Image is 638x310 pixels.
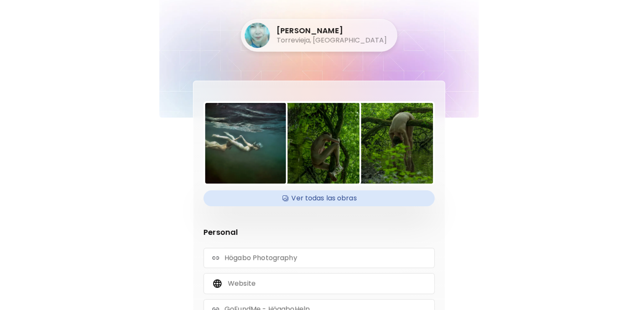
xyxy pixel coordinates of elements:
p: Högabo Photography [224,253,297,263]
img: https://cdn.kaleido.art/CDN/Artwork/88025/Thumbnail/medium.webp?updated=389099 [352,103,433,184]
h4: Ver todas las obras [208,192,430,205]
p: Website [228,279,256,288]
div: [PERSON_NAME]Torrevieja, [GEOGRAPHIC_DATA] [245,23,387,48]
img: https://cdn.kaleido.art/CDN/Artwork/88108/Thumbnail/large.webp?updated=389551 [205,103,286,184]
h4: [PERSON_NAME] [277,26,387,36]
img: Available [281,192,290,205]
img: link [212,255,219,261]
div: AvailableVer todas las obras [203,190,435,206]
img: https://cdn.kaleido.art/CDN/Artwork/88026/Thumbnail/medium.webp?updated=389102 [279,103,359,184]
h5: Torrevieja, [GEOGRAPHIC_DATA] [277,36,387,45]
div: linkHögabo Photography [203,248,435,268]
p: Personal [203,226,435,238]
